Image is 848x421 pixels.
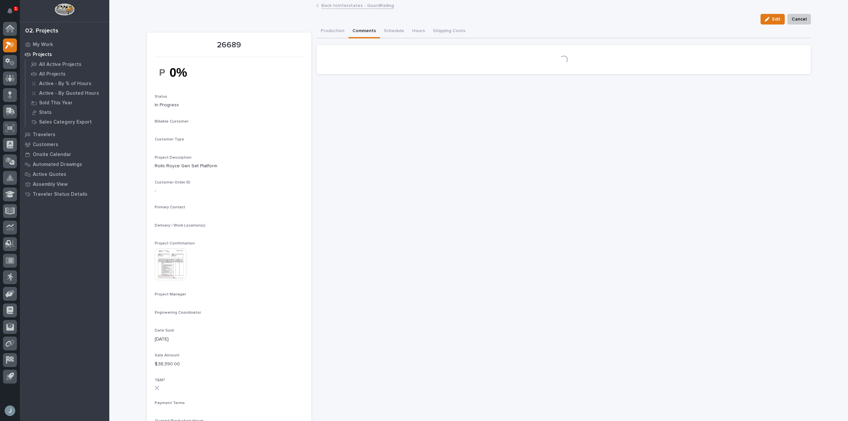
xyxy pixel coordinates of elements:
[321,1,394,9] a: Back toInterstates - GuardRailing
[155,137,184,141] span: Customer Type
[155,95,167,99] span: Status
[33,132,55,138] p: Travelers
[39,119,92,125] p: Sales Category Export
[20,139,109,149] a: Customers
[26,117,109,127] a: Sales Category Export
[8,8,17,19] div: Notifications1
[155,102,303,109] p: In Progress
[39,81,91,87] p: Active - By % of Hours
[155,336,303,343] p: [DATE]
[33,142,58,148] p: Customers
[20,49,109,59] a: Projects
[20,179,109,189] a: Assembly View
[155,224,205,228] span: Delivery / Work Location(s)
[155,181,190,184] span: Customer Order ID
[348,25,380,38] button: Comments
[155,292,186,296] span: Project Manager
[33,152,71,158] p: Onsite Calendar
[155,61,204,84] img: 0p5rnqa5btd48yM8N0bDP8UcmUelG6KT5HTbWfhQts8
[26,108,109,117] a: Stats
[155,156,191,160] span: Project Description
[761,14,785,25] button: Edit
[787,14,811,25] button: Cancel
[33,162,82,168] p: Automated Drawings
[33,191,87,197] p: Traveler Status Details
[20,149,109,159] a: Onsite Calendar
[20,130,109,139] a: Travelers
[26,69,109,79] a: All Projects
[155,401,185,405] span: Payment Terms
[429,25,469,38] button: Shipping Costs
[20,189,109,199] a: Traveler Status Details
[380,25,408,38] button: Schedule
[155,378,165,382] span: T&M?
[408,25,429,38] button: Hours
[792,15,807,23] span: Cancel
[155,120,188,124] span: Billable Customer
[39,71,66,77] p: All Projects
[26,88,109,98] a: Active - By Quoted Hours
[155,241,195,245] span: Project Confirmation
[33,172,66,178] p: Active Quotes
[772,16,780,22] span: Edit
[26,60,109,69] a: All Active Projects
[20,39,109,49] a: My Work
[155,329,174,333] span: Date Sold
[15,6,17,11] p: 1
[155,163,303,170] p: Rolls Royce Gen Set Platform
[155,205,185,209] span: Primary Contact
[39,62,81,68] p: All Active Projects
[33,182,68,187] p: Assembly View
[20,169,109,179] a: Active Quotes
[317,25,348,38] button: Production
[20,159,109,169] a: Automated Drawings
[33,52,52,58] p: Projects
[39,90,99,96] p: Active - By Quoted Hours
[26,98,109,107] a: Sold This Year
[39,110,52,116] p: Stats
[155,40,303,50] p: 26689
[3,404,17,418] button: users-avatar
[39,100,73,106] p: Sold This Year
[155,187,303,194] p: -
[26,79,109,88] a: Active - By % of Hours
[33,42,53,48] p: My Work
[155,353,180,357] span: Sale Amount
[3,4,17,18] button: Notifications
[155,311,201,315] span: Engineering Coordinator
[155,361,303,368] p: $ 38,390.00
[55,3,74,16] img: Workspace Logo
[25,27,58,35] div: 02. Projects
